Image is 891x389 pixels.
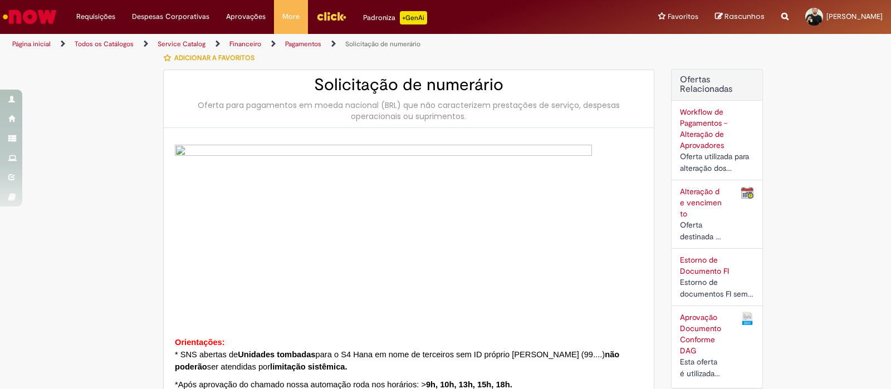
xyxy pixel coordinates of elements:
img: sys_attachment.do [175,145,592,314]
h2: Ofertas Relacionadas [680,75,754,95]
a: Estorno de Documento FI [680,255,729,276]
span: More [282,11,300,22]
strong: Unidades tombadas [238,350,315,359]
div: Estorno de documentos FI sem partidas compensadas [680,277,754,300]
span: Rascunhos [724,11,765,22]
div: Oferta destinada à alteração de data de pagamento [680,219,724,243]
div: Esta oferta é utilizada para o Campo solicitar a aprovação do documento que esta fora da alçada d... [680,356,724,380]
a: Service Catalog [158,40,205,48]
div: Oferta para pagamentos em moeda nacional (BRL) que não caracterizem prestações de serviço, despes... [175,100,643,122]
h2: Solicitação de numerário [175,76,643,94]
span: Despesas Corporativas [132,11,209,22]
span: Favoritos [668,11,698,22]
img: Aprovação Documento Conforme DAG [741,312,754,325]
span: * SNS abertas de para o S4 Hana em nome de terceiros sem ID próprio [PERSON_NAME] (99....) ser at... [175,350,619,371]
img: Alteração de vencimento [741,186,754,199]
span: > [421,380,426,389]
span: Requisições [76,11,115,22]
ul: Trilhas de página [8,34,586,55]
a: Página inicial [12,40,51,48]
a: Financeiro [229,40,261,48]
span: 9h, 10h, 13h, 15h, 18h. [426,380,512,389]
span: [PERSON_NAME] [826,12,883,21]
a: Todos os Catálogos [75,40,134,48]
p: +GenAi [400,11,427,24]
button: Adicionar a Favoritos [163,46,261,70]
div: Padroniza [363,11,427,24]
a: Alteração de vencimento [680,186,722,219]
span: Adicionar a Favoritos [174,53,254,62]
strong: não poderão [175,350,619,371]
img: click_logo_yellow_360x200.png [316,8,346,24]
a: Pagamentos [285,40,321,48]
span: *Após aprovação do chamado nossa automação roda nos horários: [175,380,517,389]
a: Solicitação de numerário [345,40,420,48]
a: Rascunhos [715,12,765,22]
a: Workflow de Pagamentos - Alteração de Aprovadores [680,107,727,150]
img: ServiceNow [1,6,58,28]
div: Oferta utilizada para alteração dos aprovadores cadastrados no workflow de documentos a pagar. [680,151,754,174]
a: Aprovação Documento Conforme DAG [680,312,721,356]
div: Ofertas Relacionadas [671,69,763,388]
span: Orientações: [175,338,225,347]
span: Aprovações [226,11,266,22]
strong: limitação sistêmica. [270,362,347,371]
